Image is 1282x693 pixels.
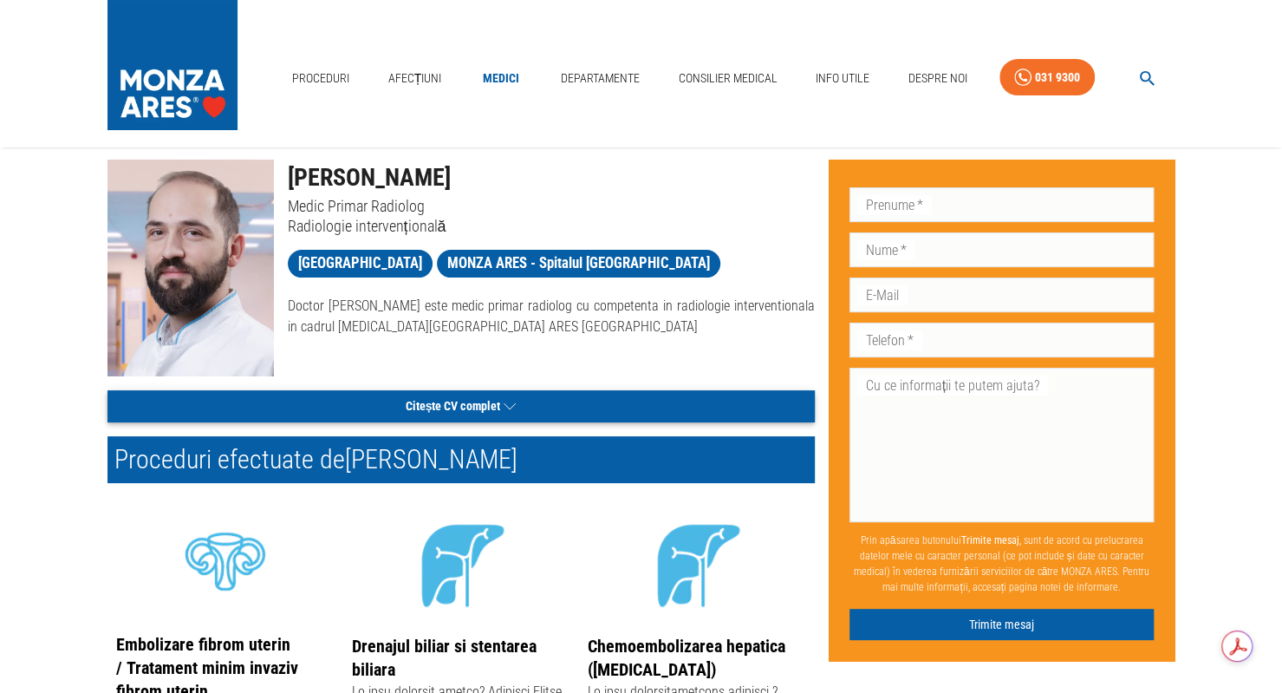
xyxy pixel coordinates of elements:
[288,296,815,337] p: Doctor [PERSON_NAME] este medic primar radiolog cu competenta in radiologie interventionala in ca...
[554,61,647,96] a: Departamente
[288,196,815,216] p: Medic Primar Radiolog
[352,636,537,680] a: Drenajul biliar si stentarea biliara
[901,61,974,96] a: Despre Noi
[288,160,815,196] h1: [PERSON_NAME]
[960,534,1018,546] b: Trimite mesaj
[288,252,433,274] span: [GEOGRAPHIC_DATA]
[288,216,815,236] p: Radiologie intervențională
[107,160,274,376] img: Dr. Mihai Toma
[809,61,876,96] a: Info Utile
[285,61,356,96] a: Proceduri
[107,390,815,422] button: Citește CV complet
[107,436,815,483] h2: Proceduri efectuate de [PERSON_NAME]
[473,61,529,96] a: Medici
[437,252,720,274] span: MONZA ARES - Spitalul [GEOGRAPHIC_DATA]
[288,250,433,278] a: [GEOGRAPHIC_DATA]
[999,59,1095,96] a: 031 9300
[396,497,526,628] img: icon - Tumori hepatice
[1035,67,1080,88] div: 031 9300
[437,250,720,278] a: MONZA ARES - Spitalul [GEOGRAPHIC_DATA]
[671,61,784,96] a: Consilier Medical
[849,526,1155,602] p: Prin apăsarea butonului , sunt de acord cu prelucrarea datelor mele cu caracter personal (ce pot ...
[849,609,1155,641] button: Trimite mesaj
[588,636,785,680] a: Chemoembolizarea hepatica ([MEDICAL_DATA])
[632,497,762,628] img: icon - Tumori hepatice
[381,61,449,96] a: Afecțiuni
